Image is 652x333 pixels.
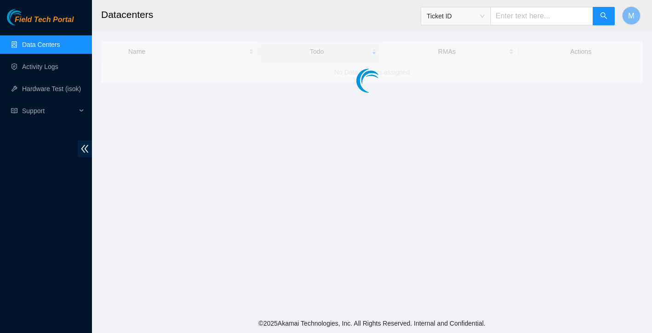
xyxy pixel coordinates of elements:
[622,6,641,25] button: M
[600,12,607,21] span: search
[7,17,74,29] a: Akamai TechnologiesField Tech Portal
[78,140,92,157] span: double-left
[490,7,593,25] input: Enter text here...
[22,102,76,120] span: Support
[628,10,634,22] span: M
[427,9,485,23] span: Ticket ID
[22,41,60,48] a: Data Centers
[11,108,17,114] span: read
[15,16,74,24] span: Field Tech Portal
[92,314,652,333] footer: © 2025 Akamai Technologies, Inc. All Rights Reserved. Internal and Confidential.
[593,7,615,25] button: search
[22,63,58,70] a: Activity Logs
[22,85,81,92] a: Hardware Test (isok)
[7,9,46,25] img: Akamai Technologies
